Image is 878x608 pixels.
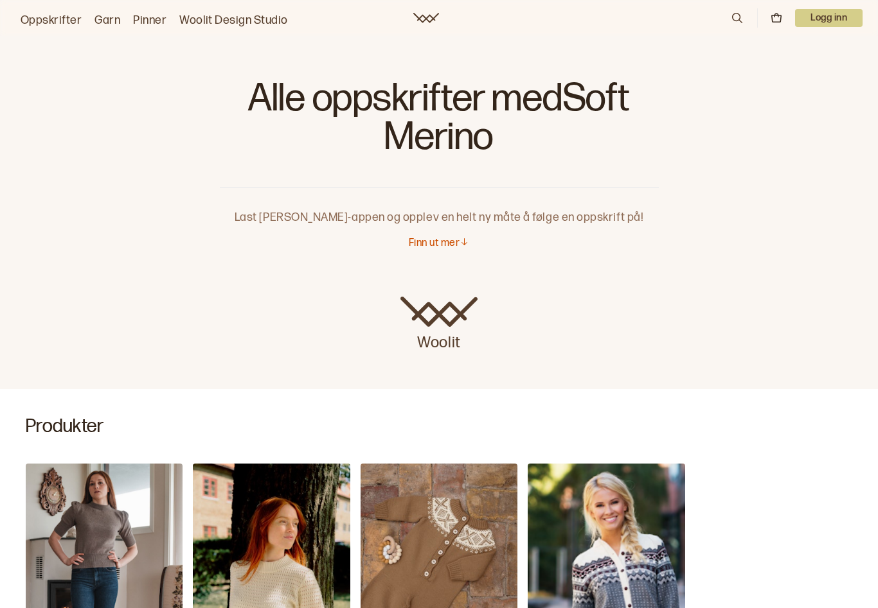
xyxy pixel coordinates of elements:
button: User dropdown [795,9,863,27]
a: Garn [94,12,120,30]
p: Logg inn [795,9,863,27]
a: Oppskrifter [21,12,82,30]
a: Woolit Design Studio [179,12,288,30]
h1: Alle oppskrifter med Soft Merino [220,77,659,167]
p: Last [PERSON_NAME]-appen og opplev en helt ny måte å følge en oppskrift på! [220,188,659,227]
a: Pinner [133,12,166,30]
a: Woolit [400,297,478,353]
img: Woolit [400,297,478,327]
button: Finn ut mer [409,237,469,250]
p: Woolit [400,327,478,353]
a: Woolit [413,13,439,23]
p: Finn ut mer [409,237,460,250]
